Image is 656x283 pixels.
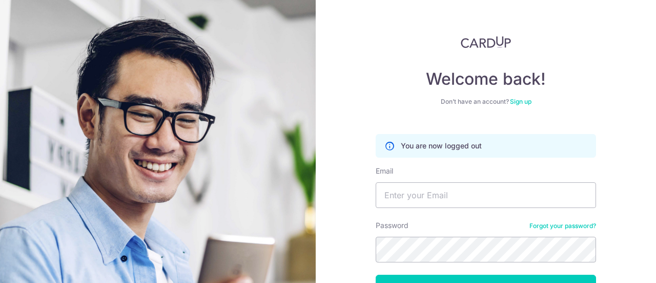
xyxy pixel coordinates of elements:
[401,141,482,151] p: You are now logged out
[510,98,531,105] a: Sign up
[376,220,408,231] label: Password
[376,69,596,89] h4: Welcome back!
[376,98,596,106] div: Don’t have an account?
[529,222,596,230] a: Forgot your password?
[376,166,393,176] label: Email
[376,182,596,208] input: Enter your Email
[461,36,511,48] img: CardUp Logo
